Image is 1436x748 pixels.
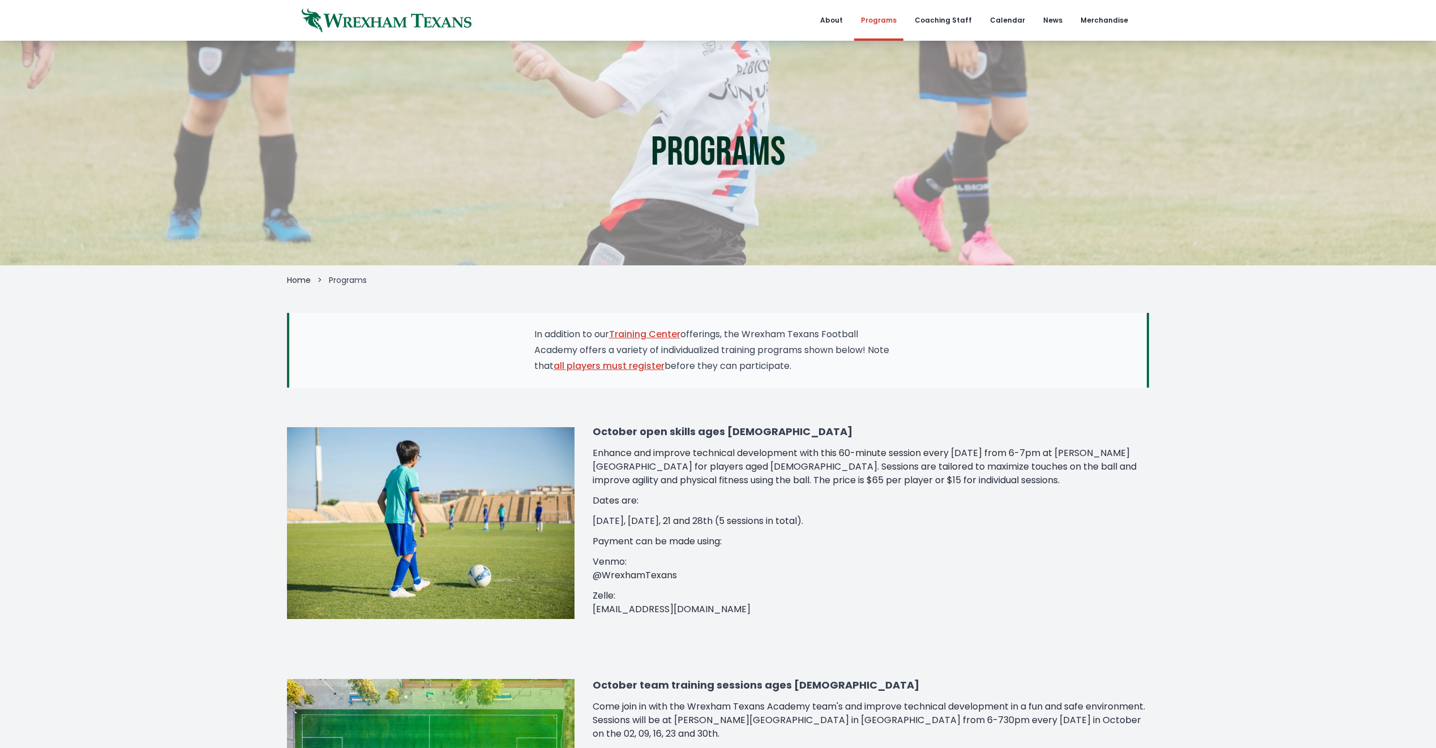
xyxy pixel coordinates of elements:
[534,326,902,374] p: In addition to our offerings, the Wrexham Texans Football Academy offers a variety of individuali...
[318,274,322,286] li: >
[278,415,1158,632] a: October open skills ages [DEMOGRAPHIC_DATA] Enhance and improve technical development with this 6...
[651,132,786,173] h1: Programs
[593,494,1149,508] p: Dates are:
[593,589,1149,616] p: Zelle: [EMAIL_ADDRESS][DOMAIN_NAME]
[593,535,1149,548] p: Payment can be made using:
[609,328,680,341] a: Training Center
[593,555,1149,582] p: Venmo: @WrexhamTexans
[593,514,1149,528] p: [DATE], [DATE], 21 and 28th (5 sessions in total).
[593,677,1149,693] h3: October team training sessions ages [DEMOGRAPHIC_DATA]
[287,274,311,286] a: Home
[329,274,367,286] span: Programs
[593,700,1149,741] p: Come join in with the Wrexham Texans Academy team's and improve technical development in a fun an...
[593,446,1149,487] p: Enhance and improve technical development with this 60-minute session every [DATE] from 6-7pm at ...
[287,427,574,619] img: _jza3gd2ajxrfxjhfgb7r.jpg
[593,424,1149,440] h3: October open skills ages [DEMOGRAPHIC_DATA]
[554,359,665,372] a: all players must register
